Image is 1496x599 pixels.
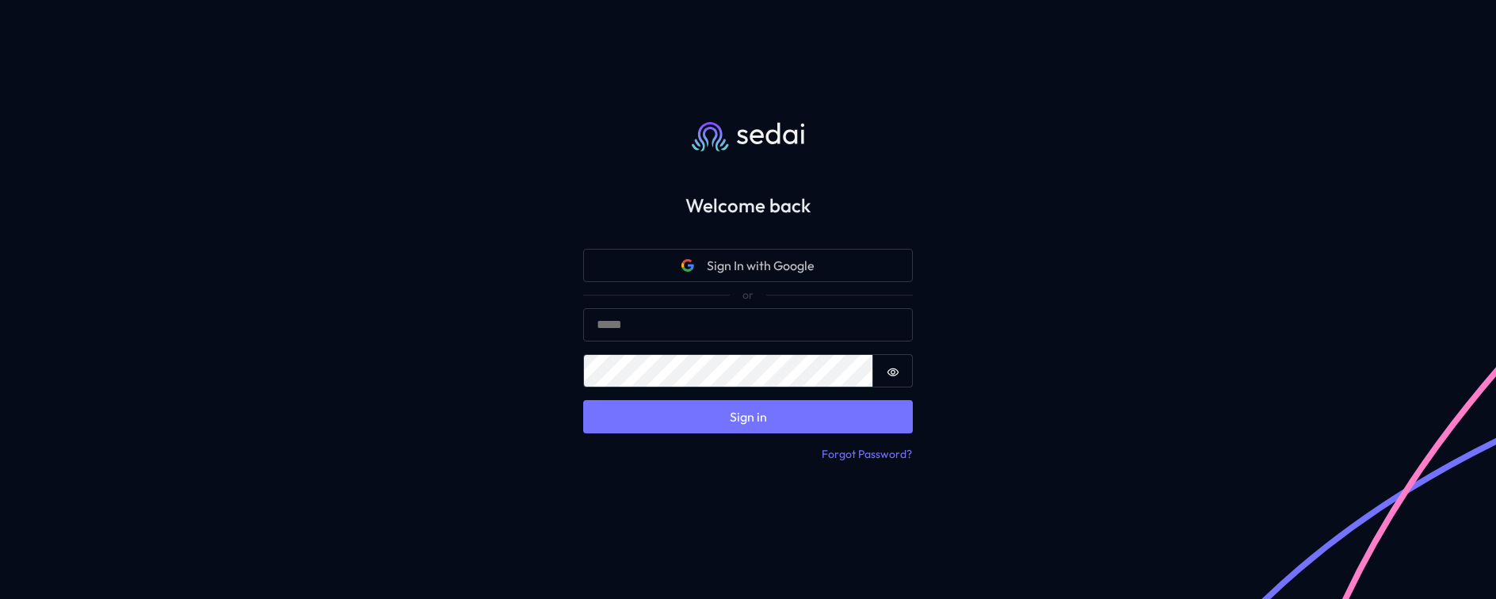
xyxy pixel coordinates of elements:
[707,256,815,275] span: Sign In with Google
[821,446,913,464] button: Forgot Password?
[558,194,938,217] h2: Welcome back
[873,354,913,387] button: Show password
[583,249,913,282] button: Google iconSign In with Google
[583,400,913,433] button: Sign in
[681,259,694,272] svg: Google icon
